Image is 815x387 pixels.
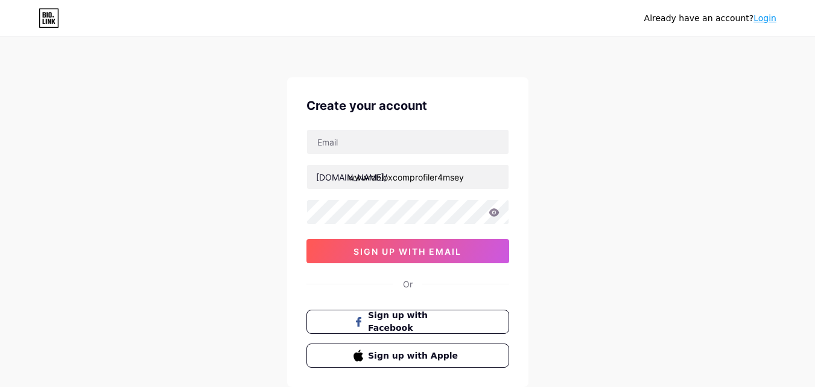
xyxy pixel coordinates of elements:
[306,310,509,334] button: Sign up with Facebook
[306,239,509,263] button: sign up with email
[368,309,461,334] span: Sign up with Facebook
[368,350,461,362] span: Sign up with Apple
[306,97,509,115] div: Create your account
[644,12,776,25] div: Already have an account?
[354,246,461,257] span: sign up with email
[307,165,509,189] input: username
[316,171,387,184] div: [DOMAIN_NAME]/
[306,344,509,368] button: Sign up with Apple
[307,130,509,154] input: Email
[403,278,413,290] div: Or
[753,13,776,23] a: Login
